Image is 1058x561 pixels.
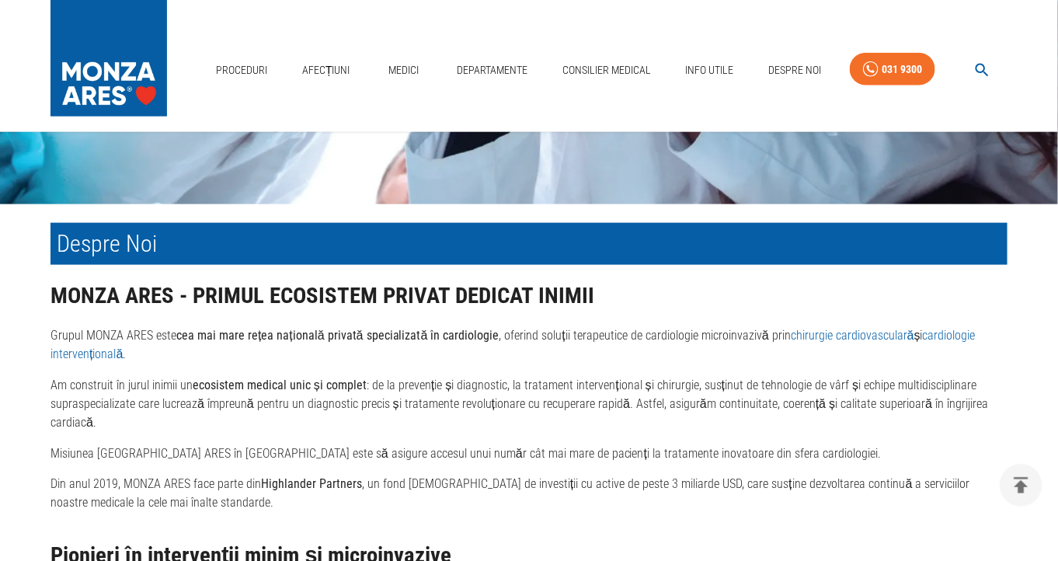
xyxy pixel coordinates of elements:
[193,378,367,392] strong: ecosistem medical unic și complet
[261,477,362,492] strong: Highlander Partners
[176,328,499,343] strong: cea mai mare rețea națională privată specializată în cardiologie
[50,223,1008,265] h1: Despre Noi
[556,54,657,86] a: Consilier Medical
[378,54,428,86] a: Medici
[882,60,922,79] div: 031 9300
[762,54,827,86] a: Despre Noi
[296,54,357,86] a: Afecțiuni
[50,284,1008,308] h2: MONZA ARES - PRIMUL ECOSISTEM PRIVAT DEDICAT INIMII
[850,53,935,86] a: 031 9300
[50,444,1008,463] p: Misiunea [GEOGRAPHIC_DATA] ARES în [GEOGRAPHIC_DATA] este să asigure accesul unui număr cât mai m...
[451,54,534,86] a: Departamente
[1000,464,1042,507] button: delete
[50,376,1008,432] p: Am construit în jurul inimii un : de la prevenție și diagnostic, la tratament intervențional și c...
[50,326,1008,364] p: Grupul MONZA ARES este , oferind soluții terapeutice de cardiologie microinvazivă prin și .
[791,328,914,343] a: chirurgie cardiovasculară
[210,54,273,86] a: Proceduri
[50,476,1008,513] p: Din anul 2019, MONZA ARES face parte din , un fond [DEMOGRAPHIC_DATA] de investiții cu active de ...
[680,54,740,86] a: Info Utile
